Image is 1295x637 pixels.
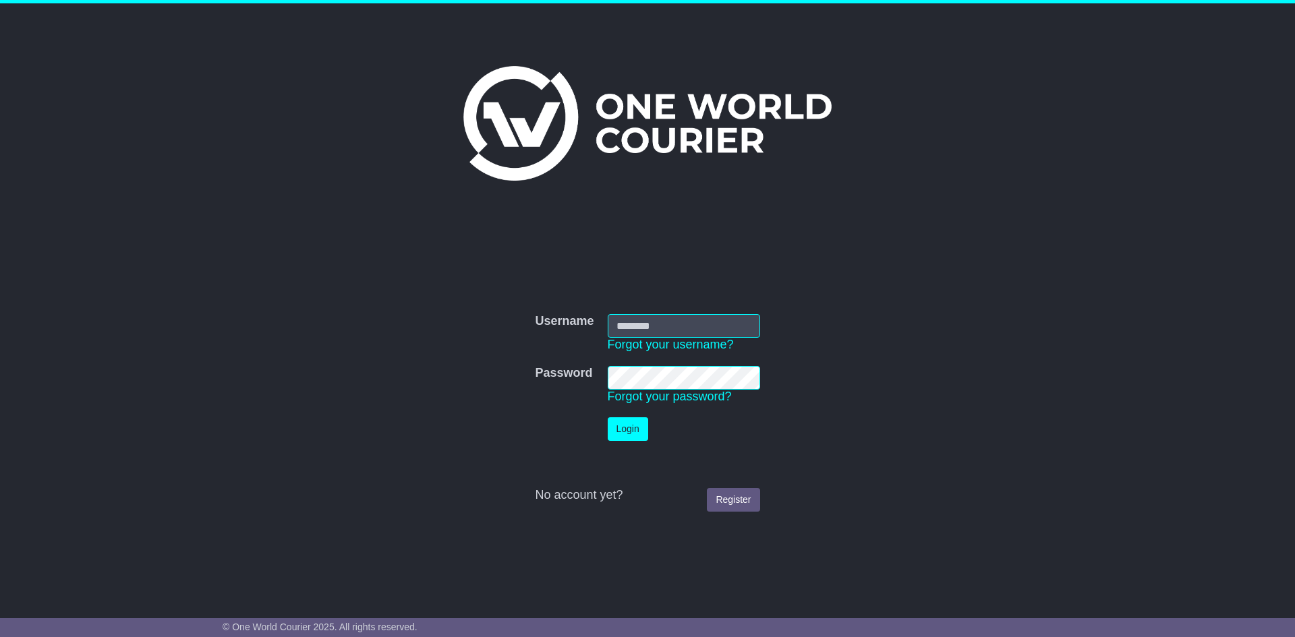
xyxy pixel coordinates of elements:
a: Register [707,488,759,512]
label: Password [535,366,592,381]
a: Forgot your password? [608,390,732,403]
img: One World [463,66,832,181]
a: Forgot your username? [608,338,734,351]
span: © One World Courier 2025. All rights reserved. [223,621,418,632]
label: Username [535,314,594,329]
button: Login [608,417,648,441]
div: No account yet? [535,488,759,503]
